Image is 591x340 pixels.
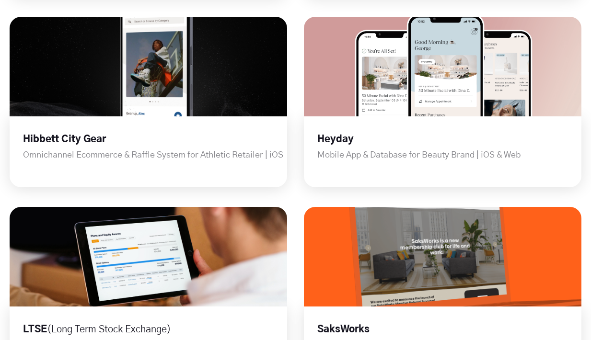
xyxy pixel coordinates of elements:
a: Hibbett City Gear [23,135,106,144]
span: (Long Term Stock Exchange) [47,325,171,334]
div: long term stock exchange (ltse) [304,17,581,187]
p: Omnichannel Ecommerce & Raffle System for Athletic Retailer | iOS [23,149,287,174]
a: SaksWorks [317,325,370,334]
a: Heyday [317,135,354,144]
a: LTSE(Long Term Stock Exchange) [23,325,171,334]
div: long term stock exchange (ltse) [10,17,287,187]
p: Mobile App & Database for Beauty Brand | iOS & Web [317,149,581,174]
